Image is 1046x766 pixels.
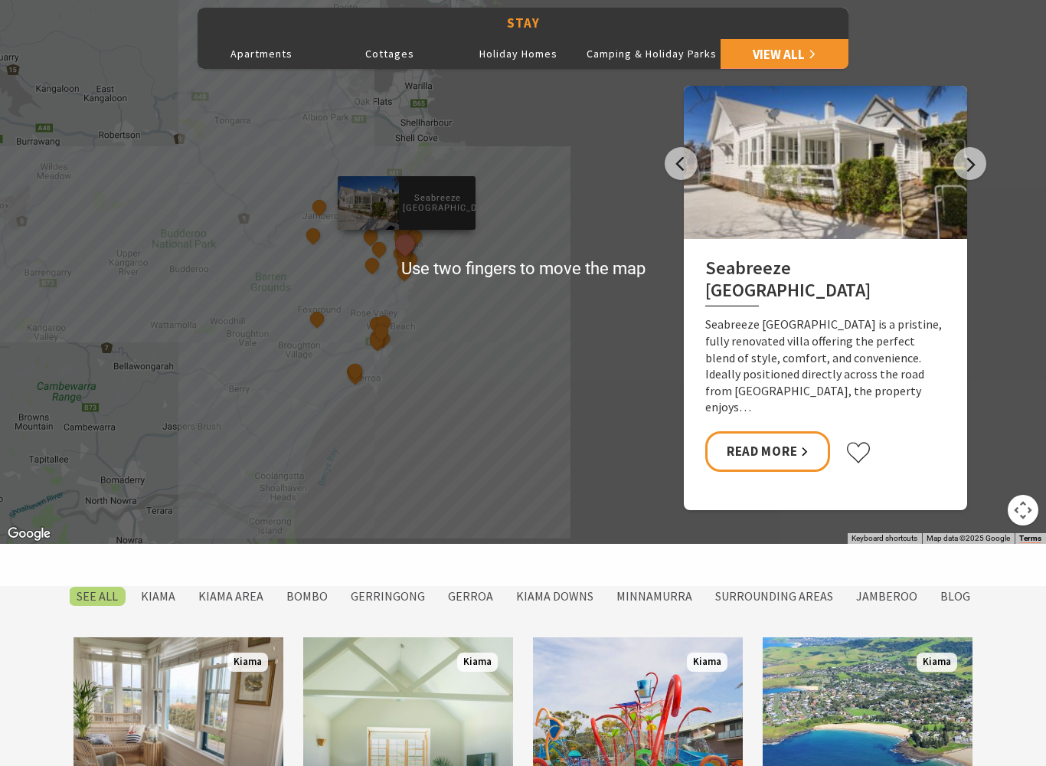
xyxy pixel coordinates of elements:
button: See detail about Kendalls Beach Holiday Park [395,243,415,263]
span: Kiama [687,653,727,672]
button: See detail about Cicada Luxury Camping [361,227,381,247]
a: Click to see this area on Google Maps [4,524,54,544]
button: Click to favourite Seabreeze Luxury Beach House [845,441,871,464]
button: See detail about Werri Beach Holiday Park [371,322,391,342]
span: Kiama [457,653,498,672]
label: Kiama Area [191,587,271,606]
button: See detail about EagleView Park [307,309,327,329]
button: See detail about Coast and Country Holidays [367,329,387,349]
button: See detail about Greyleigh Kiama [369,239,389,259]
button: See detail about Jamberoo Valley Farm Cottages [304,225,324,245]
a: Read More [705,431,830,472]
button: See detail about Jamberoo Pub and Saleyard Motel [309,197,329,217]
span: Kiama [227,653,268,672]
button: Stay [198,8,848,39]
label: Kiama [133,587,183,606]
label: Blog [933,587,978,606]
button: Apartments [198,38,326,69]
label: Surrounding Areas [708,587,841,606]
button: Camping & Holiday Parks [583,38,721,69]
button: See detail about Seven Mile Beach Holiday Park [345,365,365,385]
a: View All [721,38,849,69]
p: Seabreeze [GEOGRAPHIC_DATA] [399,191,476,215]
label: Gerringong [343,587,433,606]
button: Keyboard shortcuts [852,533,917,544]
button: Next [953,147,986,180]
label: Jamberoo [848,587,925,606]
button: See detail about BIG4 Easts Beach Holiday Park [394,252,413,272]
button: See detail about Discovery Parks - Gerroa [345,361,365,381]
button: See detail about Seabreeze Luxury Beach House [391,229,420,257]
span: Kiama [917,653,957,672]
h2: Seabreeze [GEOGRAPHIC_DATA] [705,257,946,307]
button: See detail about Bask at Loves Bay [394,261,414,281]
button: Cottages [326,38,455,69]
label: SEE All [69,587,126,606]
button: See detail about Saddleback Grove [363,255,383,275]
button: Map camera controls [1008,495,1038,525]
a: Terms (opens in new tab) [1019,534,1041,543]
button: Previous [665,147,698,180]
label: Minnamurra [609,587,700,606]
img: Google [4,524,54,544]
span: Map data ©2025 Google [927,534,1010,542]
p: Seabreeze [GEOGRAPHIC_DATA] is a pristine, fully renovated villa offering the perfect blend of st... [705,316,946,416]
label: Gerroa [440,587,501,606]
label: Bombo [279,587,335,606]
label: Kiama Downs [508,587,601,606]
button: Holiday Homes [454,38,583,69]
